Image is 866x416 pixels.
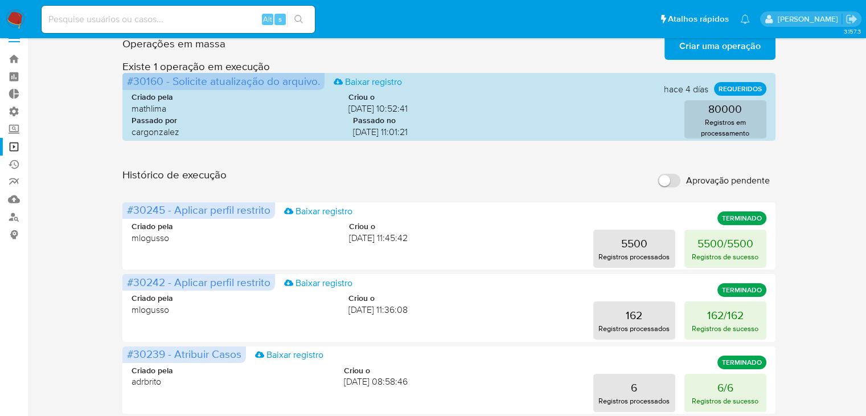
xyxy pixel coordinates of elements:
button: search-icon [287,11,310,27]
span: s [278,14,282,25]
a: Notificações [740,14,750,24]
p: matias.logusso@mercadopago.com.br [777,14,842,25]
a: Sair [846,13,857,25]
span: Atalhos rápidos [668,13,729,25]
span: 3.157.3 [843,27,860,36]
span: Alt [263,14,272,25]
input: Pesquise usuários ou casos... [42,12,315,27]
